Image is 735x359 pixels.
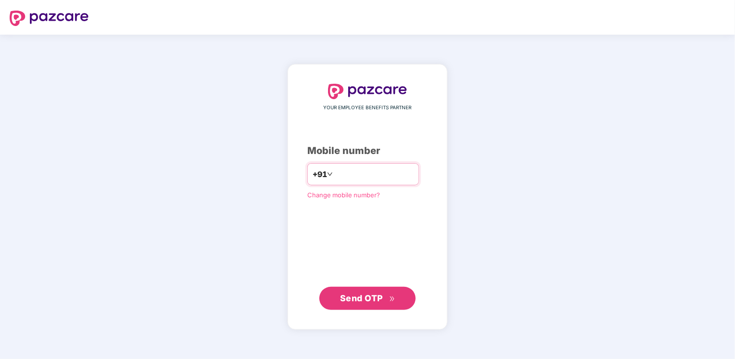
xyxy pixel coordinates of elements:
[313,168,327,180] span: +91
[328,84,407,99] img: logo
[307,191,380,199] a: Change mobile number?
[307,143,428,158] div: Mobile number
[324,104,412,112] span: YOUR EMPLOYEE BENEFITS PARTNER
[389,296,395,302] span: double-right
[327,171,333,177] span: down
[319,287,416,310] button: Send OTPdouble-right
[10,11,89,26] img: logo
[340,293,383,303] span: Send OTP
